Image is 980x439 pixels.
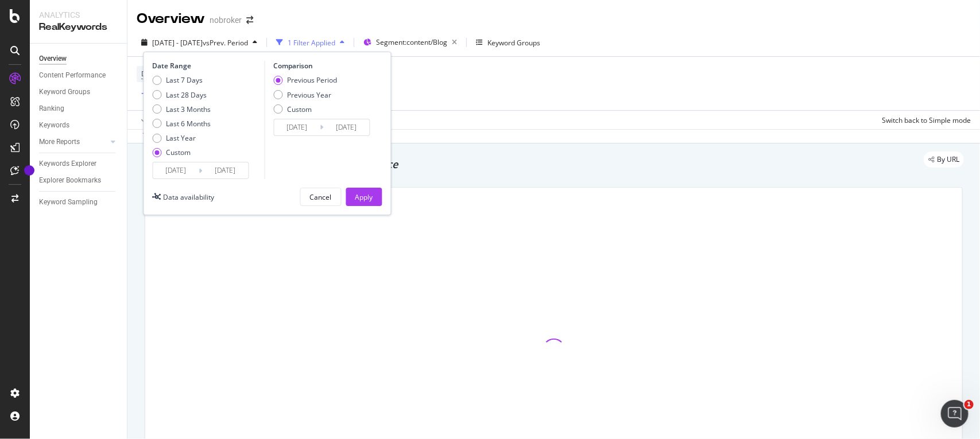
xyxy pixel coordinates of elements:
[39,53,67,65] div: Overview
[166,119,211,129] div: Last 6 Months
[153,104,211,114] div: Last 3 Months
[164,192,215,202] div: Data availability
[246,16,253,24] div: arrow-right-arrow-left
[287,75,337,85] div: Previous Period
[166,147,191,157] div: Custom
[153,119,211,129] div: Last 6 Months
[141,69,163,79] span: Device
[39,53,119,65] a: Overview
[39,174,119,187] a: Explorer Bookmarks
[203,162,249,178] input: End Date
[153,90,211,100] div: Last 28 Days
[287,90,331,100] div: Previous Year
[39,174,101,187] div: Explorer Bookmarks
[210,14,242,26] div: nobroker
[39,69,119,81] a: Content Performance
[471,33,545,52] button: Keyword Groups
[39,86,90,98] div: Keyword Groups
[355,192,373,202] div: Apply
[153,162,199,178] input: Start Date
[39,158,119,170] a: Keywords Explorer
[376,37,447,47] span: Segment: content/Blog
[964,400,974,409] span: 1
[272,33,349,52] button: 1 Filter Applied
[877,111,971,129] button: Switch back to Simple mode
[941,400,969,428] iframe: Intercom live chat
[274,119,320,135] input: Start Date
[273,104,337,114] div: Custom
[39,196,98,208] div: Keyword Sampling
[39,136,80,148] div: More Reports
[153,133,211,143] div: Last Year
[287,104,312,114] div: Custom
[153,61,262,71] div: Date Range
[937,156,959,163] span: By URL
[166,90,207,100] div: Last 28 Days
[346,188,382,206] button: Apply
[39,136,107,148] a: More Reports
[39,69,106,81] div: Content Performance
[137,111,170,129] button: Apply
[153,147,211,157] div: Custom
[39,103,119,115] a: Ranking
[152,38,203,48] span: [DATE] - [DATE]
[166,75,203,85] div: Last 7 Days
[924,151,964,168] div: legacy label
[39,196,119,208] a: Keyword Sampling
[487,38,540,48] div: Keyword Groups
[288,38,335,48] div: 1 Filter Applied
[39,119,69,131] div: Keywords
[273,75,337,85] div: Previous Period
[137,9,205,29] div: Overview
[137,33,262,52] button: [DATE] - [DATE]vsPrev. Period
[359,33,462,52] button: Segment:content/Blog
[310,192,332,202] div: Cancel
[273,90,337,100] div: Previous Year
[273,61,373,71] div: Comparison
[323,119,369,135] input: End Date
[39,86,119,98] a: Keyword Groups
[166,104,211,114] div: Last 3 Months
[24,165,34,176] div: Tooltip anchor
[300,188,342,206] button: Cancel
[153,75,211,85] div: Last 7 Days
[39,119,119,131] a: Keywords
[203,38,248,48] span: vs Prev. Period
[39,21,118,34] div: RealKeywords
[166,133,196,143] div: Last Year
[39,103,64,115] div: Ranking
[882,115,971,125] div: Switch back to Simple mode
[39,9,118,21] div: Analytics
[137,87,183,101] button: Add Filter
[39,158,96,170] div: Keywords Explorer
